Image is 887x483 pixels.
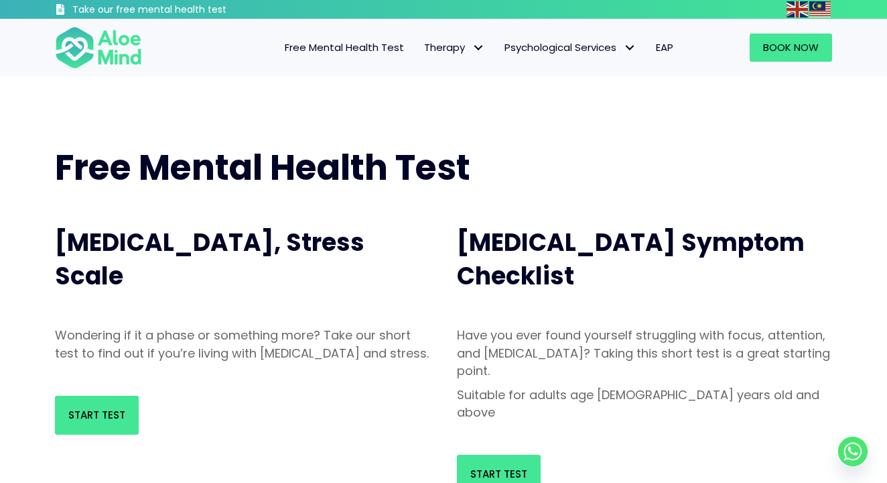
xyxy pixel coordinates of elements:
img: Aloe mind Logo [55,25,142,70]
img: ms [809,1,831,17]
a: Malay [809,1,832,17]
nav: Menu [159,34,683,62]
span: Start Test [470,467,527,481]
p: Have you ever found yourself struggling with focus, attention, and [MEDICAL_DATA]? Taking this sh... [457,327,832,379]
span: [MEDICAL_DATA], Stress Scale [55,225,364,293]
h3: Take our free mental health test [72,3,298,17]
a: EAP [646,34,683,62]
a: Start Test [55,396,139,435]
span: Free Mental Health Test [55,143,470,192]
a: Free Mental Health Test [275,34,414,62]
a: English [787,1,809,17]
span: Start Test [68,408,125,422]
span: Therapy: submenu [468,38,488,58]
a: Psychological ServicesPsychological Services: submenu [494,34,646,62]
p: Wondering if it a phase or something more? Take our short test to find out if you’re living with ... [55,327,430,362]
span: Psychological Services: submenu [620,38,639,58]
p: Suitable for adults age [DEMOGRAPHIC_DATA] years old and above [457,386,832,421]
img: en [787,1,808,17]
a: TherapyTherapy: submenu [414,34,494,62]
span: Psychological Services [504,40,636,54]
span: EAP [656,40,673,54]
a: Take our free mental health test [55,3,298,19]
span: [MEDICAL_DATA] Symptom Checklist [457,225,805,293]
span: Free Mental Health Test [285,40,404,54]
span: Therapy [424,40,484,54]
span: Book Now [763,40,819,54]
a: Whatsapp [838,437,868,466]
a: Book Now [750,34,832,62]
